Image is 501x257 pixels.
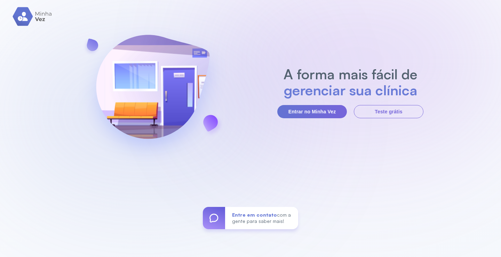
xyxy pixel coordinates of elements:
[13,7,53,26] img: logo.svg
[203,207,298,229] a: Entre em contatocom a gente para saber mais!
[277,105,347,118] button: Entrar no Minha Vez
[78,16,228,168] img: banner-login.svg
[232,212,277,218] span: Entre em contato
[354,105,423,118] button: Teste grátis
[280,66,421,82] h2: A forma mais fácil de
[280,82,421,98] h2: gerenciar sua clínica
[225,207,298,229] div: com a gente para saber mais!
